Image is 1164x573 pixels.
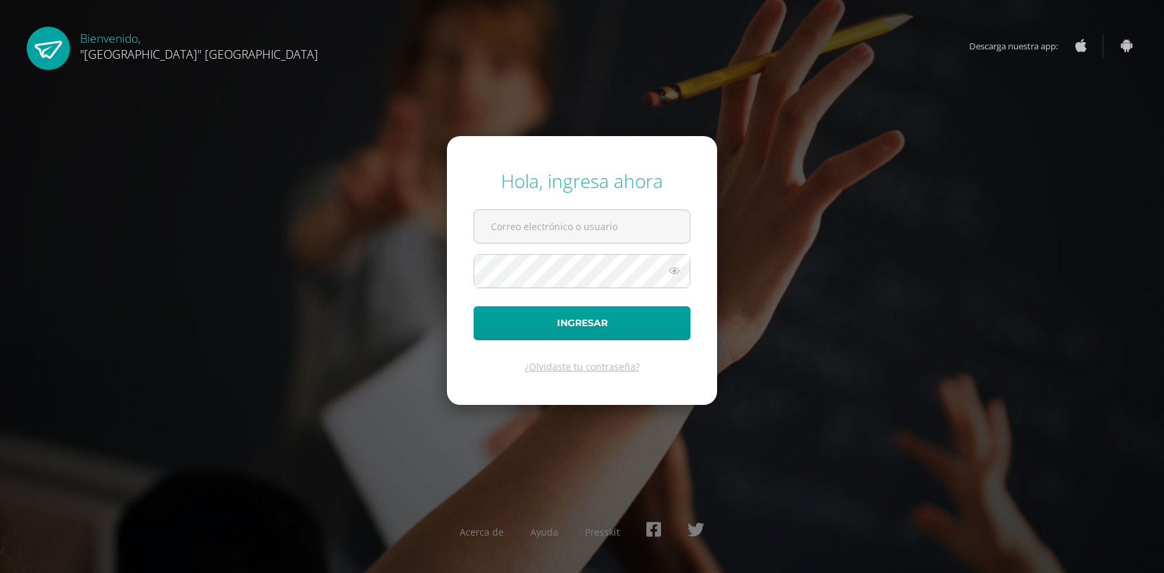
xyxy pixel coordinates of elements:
a: Presskit [585,526,620,538]
span: "[GEOGRAPHIC_DATA]" [GEOGRAPHIC_DATA] [80,46,318,62]
a: Ayuda [530,526,558,538]
a: Acerca de [460,526,504,538]
div: Bienvenido, [80,27,318,62]
span: Descarga nuestra app: [969,33,1071,59]
button: Ingresar [474,306,690,340]
div: Hola, ingresa ahora [474,168,690,193]
a: ¿Olvidaste tu contraseña? [525,360,640,373]
input: Correo electrónico o usuario [474,210,690,243]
